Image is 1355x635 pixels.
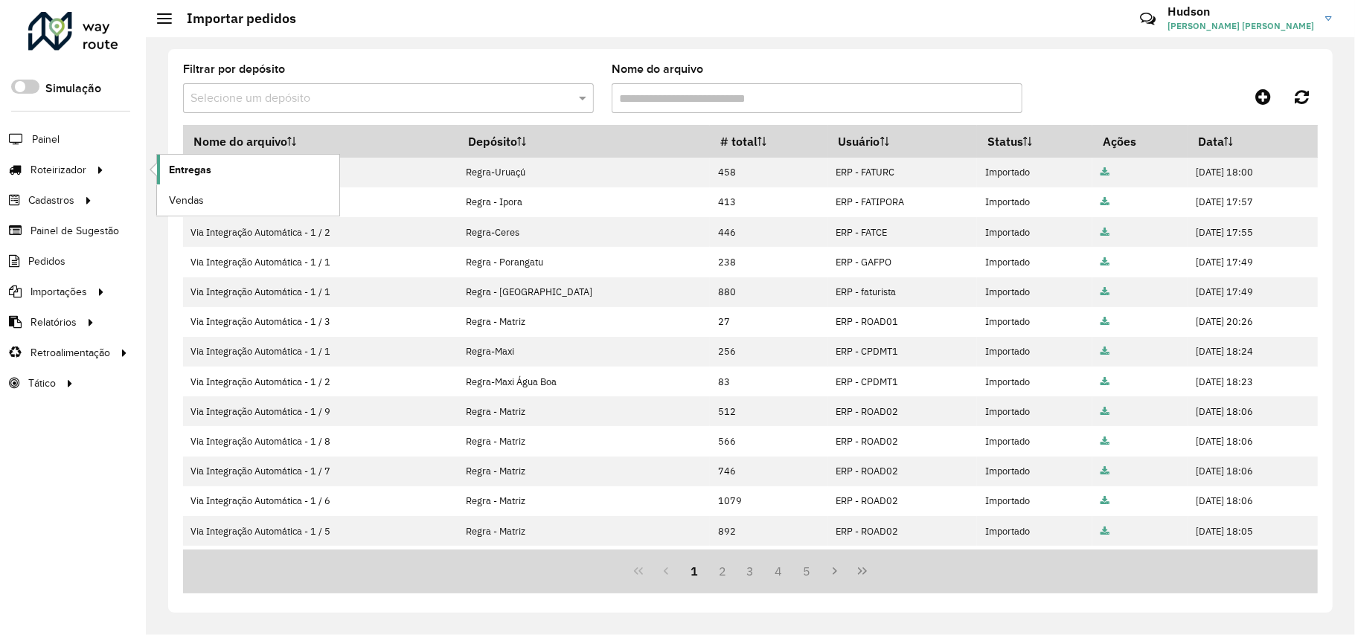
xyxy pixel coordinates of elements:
td: 446 [710,217,828,247]
td: 892 [710,516,828,546]
span: Roteirizador [31,162,86,178]
th: # total [710,126,828,158]
td: 83 [710,367,828,396]
a: Arquivo completo [1101,465,1109,477]
td: Regra - Matriz [458,396,711,426]
td: [DATE] 18:06 [1188,396,1318,426]
td: Importado [977,546,1092,576]
td: ERP - CPDMT1 [828,367,977,396]
td: Via Integração Automática - 1 / 4 [183,546,458,576]
td: Via Integração Automática - 1 / 3 [183,307,458,337]
td: Regra-Maxi Água Boa [458,367,711,396]
a: Arquivo completo [1101,375,1109,388]
td: Importado [977,307,1092,337]
a: Arquivo completo [1101,315,1109,328]
span: Entregas [169,162,211,178]
button: 4 [764,557,792,585]
td: [DATE] 17:55 [1188,217,1318,247]
span: Pedidos [28,254,65,269]
button: 3 [737,557,765,585]
h3: Hudson [1167,4,1314,19]
td: ERP - CPDMT1 [828,337,977,367]
a: Contato Rápido [1132,3,1164,35]
td: Via Integração Automática - 1 / 2 [183,367,458,396]
td: ERP - FATURC [828,158,977,187]
td: ERP - GAFPO [828,247,977,277]
button: Next Page [821,557,849,585]
td: Via Integração Automática - 1 / 1 [183,277,458,307]
th: Depósito [458,126,711,158]
td: ERP - ROAD01 [828,307,977,337]
th: Nome do arquivo [183,126,458,158]
td: [DATE] 17:49 [1188,277,1318,307]
span: Tático [28,375,56,391]
td: 413 [710,187,828,217]
a: Arquivo completo [1101,286,1109,298]
td: Regra - Matriz [458,307,711,337]
td: ERP - ROAD02 [828,426,977,456]
td: [DATE] 17:57 [1188,187,1318,217]
td: Regra-Maxi [458,337,711,367]
button: 2 [708,557,737,585]
a: Entregas [157,155,339,184]
button: 1 [680,557,708,585]
td: Regra - Matriz [458,457,711,486]
td: Via Integração Automática - 1 / 1 [183,247,458,277]
td: Regra - Matriz [458,516,711,546]
a: Arquivo completo [1101,435,1109,448]
td: Via Integração Automática - 1 / 2 [183,217,458,247]
td: [DATE] 18:05 [1188,546,1318,576]
td: Regra-Ceres [458,217,711,247]
td: [DATE] 18:00 [1188,158,1318,187]
span: Importações [31,284,87,300]
a: Arquivo completo [1101,166,1109,178]
td: [DATE] 17:49 [1188,247,1318,277]
td: Regra - Matriz [458,546,711,576]
td: Via Integração Automática - 1 / 1 [183,337,458,367]
td: ERP - ROAD02 [828,546,977,576]
a: Arquivo completo [1101,196,1109,208]
th: Status [977,126,1092,158]
td: [DATE] 18:06 [1188,457,1318,486]
td: ERP - FATIPORA [828,187,977,217]
td: Importado [977,337,1092,367]
td: [DATE] 18:24 [1188,337,1318,367]
td: 1079 [710,486,828,516]
td: Via Integração Automática - 1 / 7 [183,457,458,486]
a: Arquivo completo [1101,405,1109,418]
td: Importado [977,277,1092,307]
span: Painel de Sugestão [31,223,119,239]
td: Importado [977,158,1092,187]
label: Simulação [45,80,101,97]
a: Arquivo completo [1101,345,1109,358]
td: Regra - Matriz [458,486,711,516]
td: Importado [977,486,1092,516]
span: Cadastros [28,193,74,208]
th: Data [1188,126,1318,158]
td: Importado [977,396,1092,426]
td: Importado [977,217,1092,247]
td: ERP - ROAD02 [828,516,977,546]
td: Via Integração Automática - 1 / 5 [183,516,458,546]
td: 238 [710,247,828,277]
td: ERP - FATCE [828,217,977,247]
td: ERP - ROAD02 [828,457,977,486]
td: Regra - Matriz [458,426,711,456]
a: Arquivo completo [1101,494,1109,507]
td: Regra-Uruaçú [458,158,711,187]
td: Via Integração Automática - 1 / 9 [183,396,458,426]
td: 27 [710,307,828,337]
td: [DATE] 18:06 [1188,486,1318,516]
button: Last Page [848,557,877,585]
td: 256 [710,337,828,367]
span: Relatórios [31,315,77,330]
td: 880 [710,277,828,307]
h2: Importar pedidos [172,10,296,27]
td: Regra - Porangatu [458,247,711,277]
td: Regra - [GEOGRAPHIC_DATA] [458,277,711,307]
td: 458 [710,158,828,187]
span: Painel [32,132,60,147]
th: Ações [1092,126,1188,158]
td: ERP - faturista [828,277,977,307]
td: ERP - ROAD02 [828,486,977,516]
